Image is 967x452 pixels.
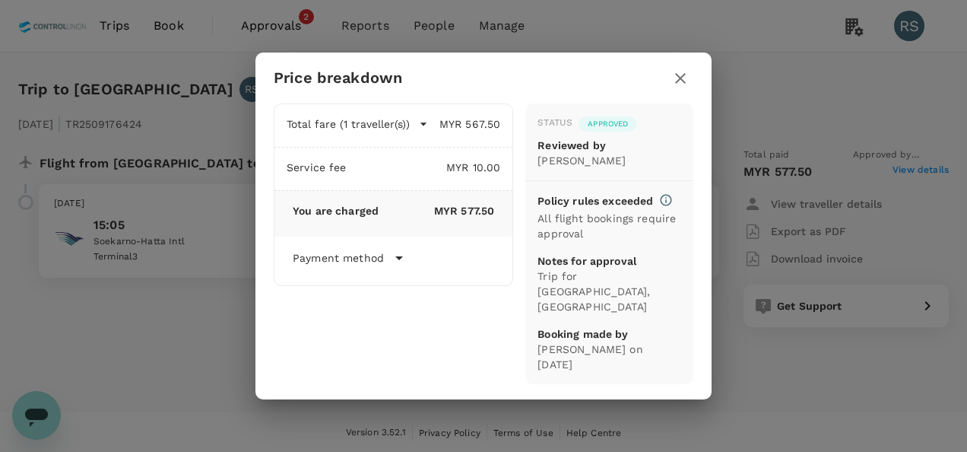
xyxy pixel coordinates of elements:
p: [PERSON_NAME] [537,153,681,168]
p: MYR 567.50 [428,116,500,132]
p: MYR 577.50 [379,203,494,218]
p: Notes for approval [537,253,681,269]
p: Trip for [GEOGRAPHIC_DATA], [GEOGRAPHIC_DATA] [537,269,681,314]
div: Status [537,116,572,131]
p: All flight bookings require approval [537,211,681,241]
p: [PERSON_NAME] on [DATE] [537,342,681,372]
p: Payment method [293,250,384,266]
p: MYR 10.00 [347,160,501,175]
p: You are charged [293,203,379,218]
h6: Price breakdown [274,65,402,90]
span: Approved [579,119,637,129]
p: Reviewed by [537,138,681,153]
p: Total fare (1 traveller(s)) [287,116,410,132]
p: Policy rules exceeded [537,193,653,208]
p: Booking made by [537,326,681,342]
p: Service fee [287,160,347,175]
button: Total fare (1 traveller(s)) [287,116,428,132]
